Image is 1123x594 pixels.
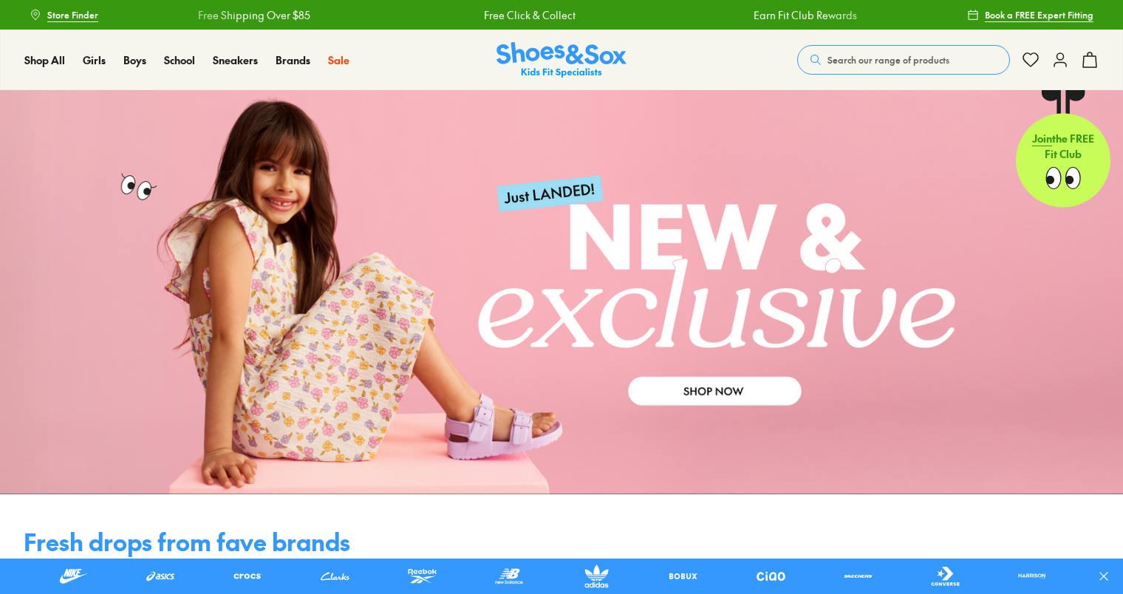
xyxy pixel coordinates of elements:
a: Boys [123,52,146,68]
a: Free Click & Collect [483,7,575,23]
p: the FREE Fit Club [1016,119,1110,174]
a: Girls [83,52,106,68]
a: Earn Fit Club Rewards [753,7,856,23]
span: Sneakers [213,52,258,67]
img: SNS_Logo_Responsive.svg [496,42,627,78]
span: Sale [328,52,349,67]
a: Free Shipping Over $85 [197,7,309,23]
span: Brands [276,52,310,67]
a: School [164,52,195,68]
a: Shoes & Sox [496,42,627,78]
button: Search our range of products [797,45,1010,75]
span: Search our range of products [827,53,949,66]
span: Shop All [24,52,65,67]
span: Boys [123,52,146,67]
a: Brands [276,52,310,68]
span: Girls [83,52,106,67]
a: Jointhe FREE Fit Club [1016,89,1110,208]
a: Store Finder [30,1,98,28]
a: Book a FREE Expert Fitting [967,1,1093,28]
span: Book a FREE Expert Fitting [985,8,1093,21]
a: Sneakers [213,52,258,68]
span: Store Finder [47,8,98,21]
a: Sale [328,52,349,68]
span: Join [1032,131,1052,146]
a: Shop All [24,52,65,68]
span: School [164,52,195,67]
